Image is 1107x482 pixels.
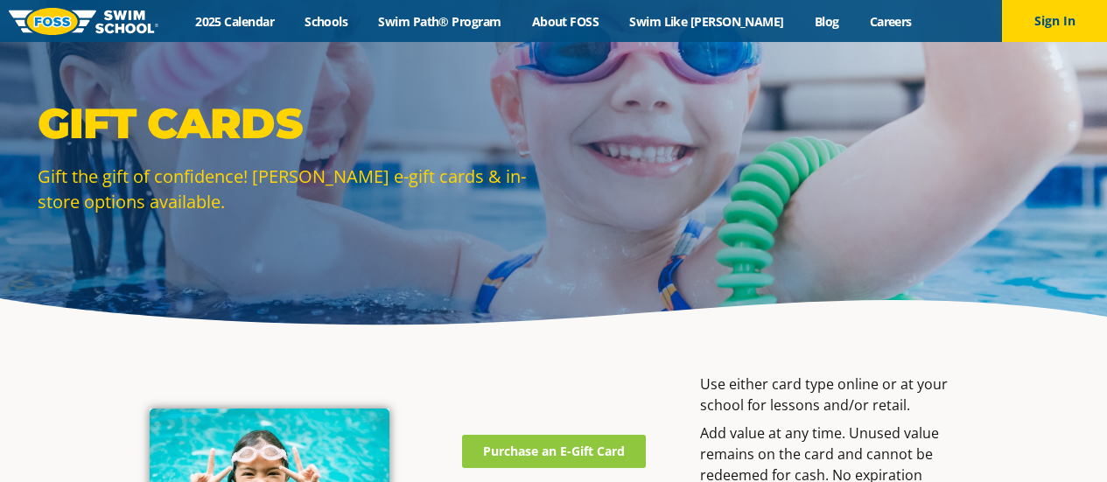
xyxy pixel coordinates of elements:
p: Gift the gift of confidence! [PERSON_NAME] e-gift cards & in-store options available. [38,164,545,214]
a: Blog [799,13,854,30]
span: Purchase an E-Gift Card [483,445,625,458]
a: 2025 Calendar [180,13,290,30]
a: Swim Like [PERSON_NAME] [614,13,800,30]
a: Purchase an E-Gift Card [462,435,646,468]
a: Schools [290,13,363,30]
span: Use either card type online or at your school for lessons and/or retail. [700,374,948,415]
a: Careers [854,13,927,30]
img: FOSS Swim School Logo [9,8,158,35]
p: Gift Cards [38,97,545,150]
a: About FOSS [516,13,614,30]
a: Swim Path® Program [363,13,516,30]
